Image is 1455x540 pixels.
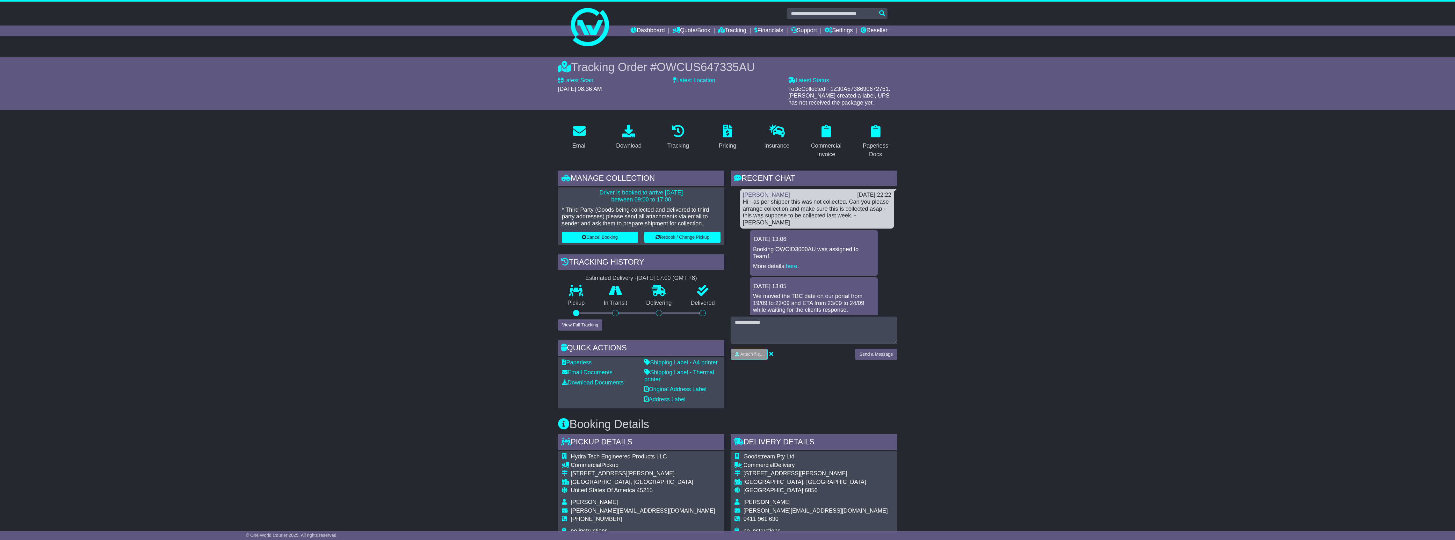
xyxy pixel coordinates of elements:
div: Quick Actions [558,340,724,357]
a: Shipping Label - Thermal printer [644,369,714,383]
p: In Transit [594,300,637,307]
a: Support [791,26,817,36]
a: Financials [754,26,783,36]
a: here [786,263,797,269]
span: [PERSON_NAME] [571,499,618,505]
a: Tracking [718,26,746,36]
a: Settings [825,26,853,36]
div: Commercial Invoice [809,142,843,159]
div: [DATE] 22:22 [857,192,891,199]
span: [GEOGRAPHIC_DATA] [743,487,803,493]
p: Booking OWCID3000AU was assigned to Team1. [753,246,875,260]
h3: Booking Details [558,418,897,431]
a: Tracking [663,122,693,152]
div: Paperless Docs [858,142,893,159]
button: View Full Tracking [558,319,602,331]
div: Tracking Order # [558,60,897,74]
div: Estimated Delivery - [558,275,724,282]
div: [DATE] 13:06 [752,236,875,243]
p: Delivered [681,300,725,307]
span: no instructions [743,528,780,534]
div: Hi - as per shipper this was not collected. Can you please arrange collection and make sure this ... [743,199,891,226]
div: [DATE] 13:05 [752,283,875,290]
div: [GEOGRAPHIC_DATA], [GEOGRAPHIC_DATA] [743,479,888,486]
button: Rebook / Change Pickup [644,232,720,243]
a: Email [568,122,591,152]
span: no instructions [571,528,608,534]
span: OWCUS647335AU [657,61,755,74]
div: Download [616,142,641,150]
span: 6056 [805,487,817,493]
div: [GEOGRAPHIC_DATA], [GEOGRAPHIC_DATA] [571,479,715,486]
div: Pickup [571,462,715,469]
p: More details: . [753,263,875,270]
p: Pickup [558,300,594,307]
a: Download [612,122,646,152]
a: Paperless [562,359,592,366]
div: Delivery [743,462,888,469]
a: Address Label [644,396,685,403]
div: Pickup Details [558,434,724,451]
a: Pricing [714,122,740,152]
button: Send a Message [855,349,897,360]
div: [STREET_ADDRESS][PERSON_NAME] [743,470,888,477]
span: United States Of America [571,487,635,493]
div: Tracking history [558,254,724,272]
div: Pricing [719,142,736,150]
a: Paperless Docs [854,122,897,161]
div: Email [572,142,587,150]
p: We moved the TBC date on our portal from 19/09 to 22/09 and ETA from 23/09 to 24/09 while waiting... [753,293,875,314]
a: Download Documents [562,379,624,386]
span: Commercial [571,462,601,468]
p: * Third Party (Goods being collected and delivered to third party addresses) please send all atta... [562,207,720,227]
a: Commercial Invoice [805,122,848,161]
p: Delivering [637,300,681,307]
span: Hydra Tech Engineered Products LLC [571,453,667,460]
span: 0411 961 630 [743,516,778,522]
span: [PERSON_NAME][EMAIL_ADDRESS][DOMAIN_NAME] [571,507,715,514]
a: Insurance [760,122,793,152]
label: Latest Status [788,77,829,84]
span: [PERSON_NAME] [743,499,791,505]
span: Goodstream Pty Ltd [743,453,794,460]
span: [DATE] 08:36 AM [558,86,602,92]
div: [DATE] 17:00 (GMT +8) [637,275,697,282]
span: © One World Courier 2025. All rights reserved. [246,533,338,538]
a: [PERSON_NAME] [743,192,790,198]
span: [PERSON_NAME][EMAIL_ADDRESS][DOMAIN_NAME] [743,507,888,514]
span: Commercial [743,462,774,468]
a: Original Address Label [644,386,706,392]
span: [PHONE_NUMBER] [571,516,622,522]
p: Driver is booked to arrive [DATE] between 09:00 to 17:00 [562,189,720,203]
div: Tracking [667,142,689,150]
span: ToBeCollected - 1Z30A5738690672761: [PERSON_NAME] created a label, UPS has not received the packa... [788,86,890,106]
span: 45215 [637,487,653,493]
div: Manage collection [558,171,724,188]
a: Quote/Book [673,26,710,36]
div: RECENT CHAT [731,171,897,188]
a: Dashboard [631,26,665,36]
div: Delivery Details [731,434,897,451]
button: Cancel Booking [562,232,638,243]
label: Latest Scan [558,77,593,84]
label: Latest Location [673,77,715,84]
a: Shipping Label - A4 printer [644,359,718,366]
div: [STREET_ADDRESS][PERSON_NAME] [571,470,715,477]
a: Reseller [861,26,887,36]
div: Insurance [764,142,789,150]
a: Email Documents [562,369,612,376]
